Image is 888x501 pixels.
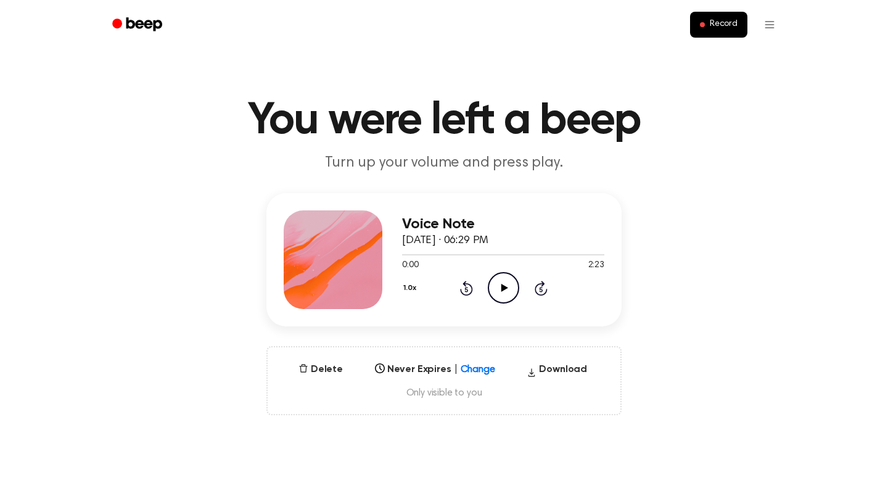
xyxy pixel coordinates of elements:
[207,153,681,173] p: Turn up your volume and press play.
[128,99,760,143] h1: You were left a beep
[522,362,592,382] button: Download
[104,13,173,37] a: Beep
[690,12,747,38] button: Record
[282,387,606,399] span: Only visible to you
[755,10,784,39] button: Open menu
[402,235,488,246] span: [DATE] · 06:29 PM
[402,278,421,299] button: 1.0x
[402,259,418,272] span: 0:00
[710,19,738,30] span: Record
[588,259,604,272] span: 2:23
[402,216,604,233] h3: Voice Note
[294,362,348,377] button: Delete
